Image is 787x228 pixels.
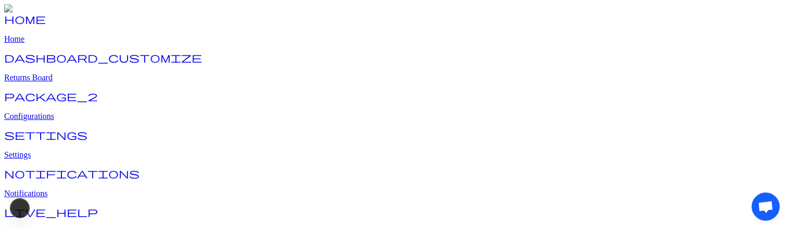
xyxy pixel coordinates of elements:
span: home [4,14,46,24]
a: home Home [4,17,783,44]
a: notifications Notifications [4,171,783,198]
span: dashboard_customize [4,52,202,63]
p: Settings [4,150,783,160]
p: Notifications [4,189,783,198]
span: settings [4,129,87,140]
a: settings Settings [4,133,783,160]
div: Open chat [752,193,780,221]
img: Logo [4,4,30,14]
span: package_2 [4,91,98,101]
a: dashboard_customize Returns Board [4,55,783,82]
p: Returns Board [4,73,783,82]
p: Home [4,34,783,44]
span: live_help [4,207,98,217]
span: notifications [4,168,139,178]
p: Configurations [4,112,783,121]
a: package_2 Configurations [4,94,783,121]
